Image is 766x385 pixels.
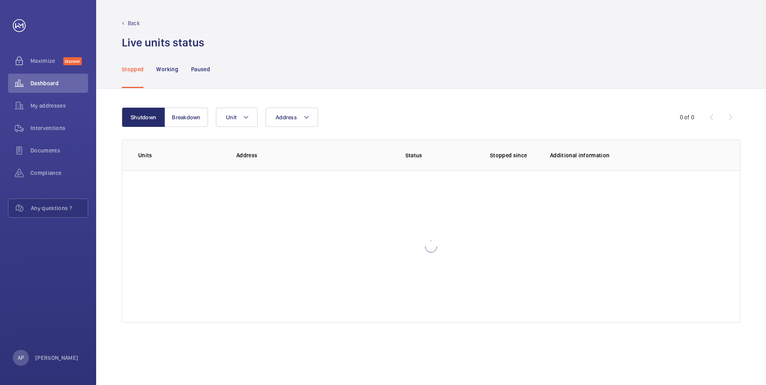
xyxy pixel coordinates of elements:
h1: Live units status [122,35,204,50]
button: Breakdown [165,108,208,127]
p: Working [156,65,178,73]
span: Unit [226,114,236,120]
div: 0 of 0 [680,113,694,121]
span: Compliance [30,169,88,177]
button: Shutdown [122,108,165,127]
span: Address [276,114,297,120]
span: Documents [30,146,88,154]
p: Status [356,151,471,159]
span: Discover [63,57,82,65]
p: AP [18,354,24,362]
button: Unit [216,108,258,127]
p: Paused [191,65,210,73]
p: [PERSON_NAME] [35,354,79,362]
p: Stopped [122,65,143,73]
p: Back [128,19,140,27]
span: Maximize [30,57,63,65]
span: Dashboard [30,79,88,87]
p: Stopped since [490,151,537,159]
span: Interventions [30,124,88,132]
span: My addresses [30,102,88,110]
span: Any questions ? [31,204,88,212]
button: Address [266,108,318,127]
p: Address [236,151,350,159]
p: Units [138,151,224,159]
p: Additional information [550,151,724,159]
